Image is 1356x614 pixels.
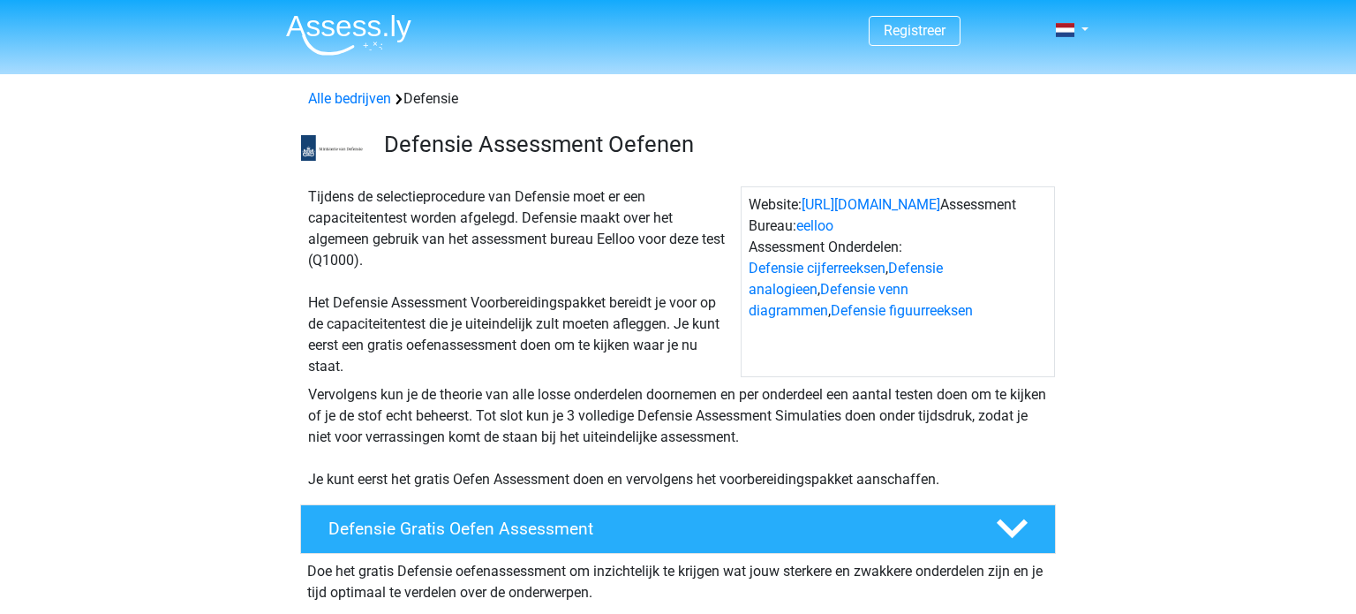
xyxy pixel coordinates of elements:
[802,196,940,213] a: [URL][DOMAIN_NAME]
[749,260,943,298] a: Defensie analogieen
[384,131,1042,158] h3: Defensie Assessment Oefenen
[301,88,1055,110] div: Defensie
[286,14,411,56] img: Assessly
[301,186,741,377] div: Tijdens de selectieprocedure van Defensie moet er een capaciteitentest worden afgelegd. Defensie ...
[308,90,391,107] a: Alle bedrijven
[749,260,885,277] a: Defensie cijferreeksen
[741,186,1055,377] div: Website: Assessment Bureau: Assessment Onderdelen: , , ,
[884,22,945,39] a: Registreer
[301,384,1055,490] div: Vervolgens kun je de theorie van alle losse onderdelen doornemen en per onderdeel een aantal test...
[749,281,908,319] a: Defensie venn diagrammen
[831,302,973,319] a: Defensie figuurreeksen
[796,217,833,234] a: eelloo
[293,504,1063,554] a: Defensie Gratis Oefen Assessment
[300,554,1056,603] div: Doe het gratis Defensie oefenassessment om inzichtelijk te krijgen wat jouw sterkere en zwakkere ...
[328,519,968,539] h4: Defensie Gratis Oefen Assessment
